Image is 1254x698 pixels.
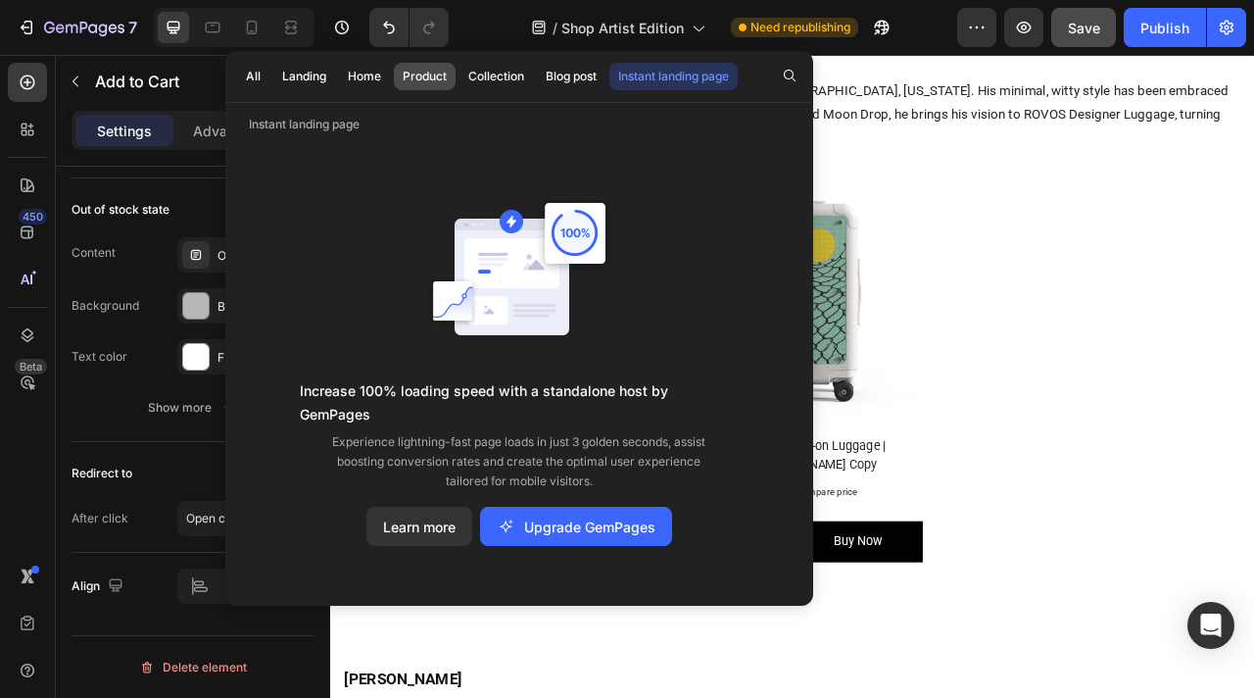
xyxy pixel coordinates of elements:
button: Add to cart [422,593,588,645]
a: Rovos 21‘’ Designer Carry-on Luggage | Sun Drop by Tim Lahan Copy [422,136,753,468]
button: Landing [273,63,335,90]
button: 7 [8,8,146,47]
button: Open cart [177,501,314,536]
button: Instant landing page [609,63,738,90]
a: Rovos 21‘’ Designer Carry-on Luggage | Moon Drop by [PERSON_NAME] Copy [30,483,330,534]
button: Collection [459,63,533,90]
div: Add to cart [467,605,543,633]
span: / [553,18,557,38]
div: Show more [148,398,239,418]
div: Background [72,297,139,315]
div: Home [348,68,381,85]
p: Instant landing page [225,115,813,134]
div: All [246,68,261,85]
span: Shop Artist Edition [561,18,684,38]
div: Delete element [139,656,247,679]
p: Advanced [193,121,260,141]
div: Buy Now [640,605,701,633]
button: Learn more [366,507,472,546]
div: $780.00 [499,542,560,570]
button: Show more [72,390,314,425]
p: Increase 100% loading speed with a standalone host by GemPages [300,379,739,426]
div: Publish [1140,18,1189,38]
button: Delete element [72,652,314,683]
span: Need republishing [750,19,850,36]
div: Landing [282,68,326,85]
div: Open Intercom Messenger [1187,602,1234,649]
div: Beta [15,359,47,374]
div: Add to Cart [55,566,126,583]
div: Upgrade GemPages [497,517,655,537]
div: Content [72,244,116,262]
div: B7B7B7 [217,298,310,316]
div: Rich Text Editor. Editing area: main [75,605,151,633]
div: Out of stock [217,247,310,265]
button: Buy Now [196,593,362,645]
div: After click [72,510,128,527]
button: Add to cart [30,593,196,645]
div: 450 [19,209,47,224]
p: Settings [97,121,152,141]
p: Experience lightning-fast page loads in just 3 golden seconds, assist boosting conversion rates a... [323,432,715,491]
span: Open cart [186,511,241,525]
p: No compare price [184,550,278,562]
button: Blog post [537,63,605,90]
div: Align [72,573,127,600]
div: Buy Now [248,605,310,633]
div: Blog post [546,68,597,85]
button: Publish [1124,8,1206,47]
button: All [237,63,269,90]
div: Text color [72,348,127,366]
div: Product [403,68,447,85]
span: Save [1068,20,1100,36]
p: Add to Cart [95,70,262,93]
div: Out of stock state [72,201,169,219]
a: Rovos 21‘’ Designer Carry-on Luggage | Moon Drop by Tim Lahan Copy [30,136,362,468]
div: Learn more [383,517,456,537]
p: Add to cart [75,605,151,633]
div: FFFFFF [217,349,310,367]
s: [US_STATE] [474,35,560,55]
s: Philly [431,35,470,55]
a: Rovos 21‘’ Designer Carry-on Luggage | Sun Drop by [PERSON_NAME] Copy [422,483,722,534]
button: Product [394,63,456,90]
button: Home [339,63,390,90]
span: [PERSON_NAME] is a graphic artist living and working in [GEOGRAPHIC_DATA], [US_STATE]. His minima... [17,35,1142,114]
div: Instant landing page [618,68,729,85]
div: Redirect to [72,465,132,482]
div: $780.00 [107,542,169,570]
button: Buy Now [588,593,753,645]
p: 7 [128,16,137,39]
button: Upgrade GemPages [480,507,672,546]
p: No compare price [576,550,670,562]
div: Undo/Redo [369,8,449,47]
div: Collection [468,68,524,85]
button: Save [1051,8,1116,47]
